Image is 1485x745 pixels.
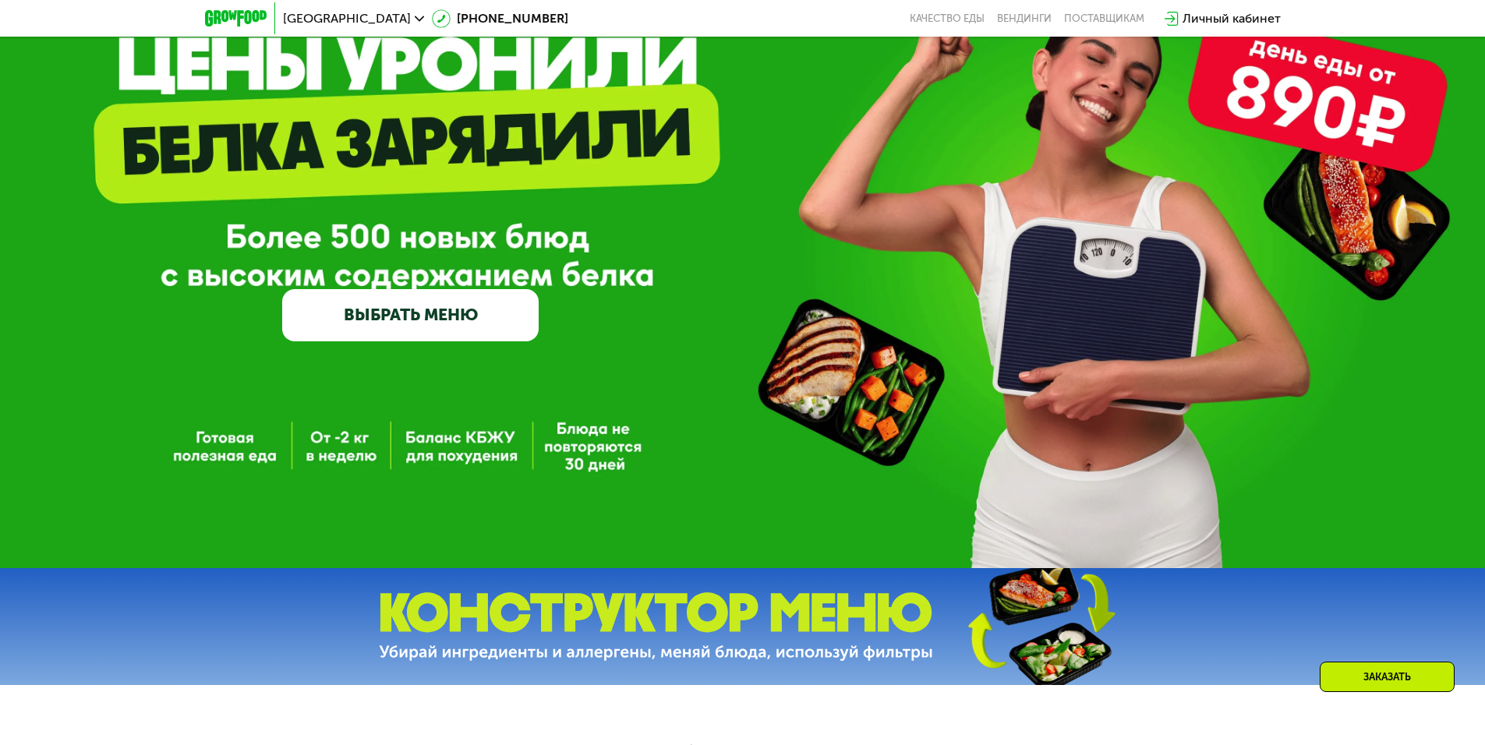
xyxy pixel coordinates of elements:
[283,12,411,25] span: [GEOGRAPHIC_DATA]
[432,9,568,28] a: [PHONE_NUMBER]
[997,12,1052,25] a: Вендинги
[1064,12,1144,25] div: поставщикам
[910,12,985,25] a: Качество еды
[1320,662,1455,692] div: Заказать
[282,289,539,341] a: ВЫБРАТЬ МЕНЮ
[1183,9,1281,28] div: Личный кабинет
